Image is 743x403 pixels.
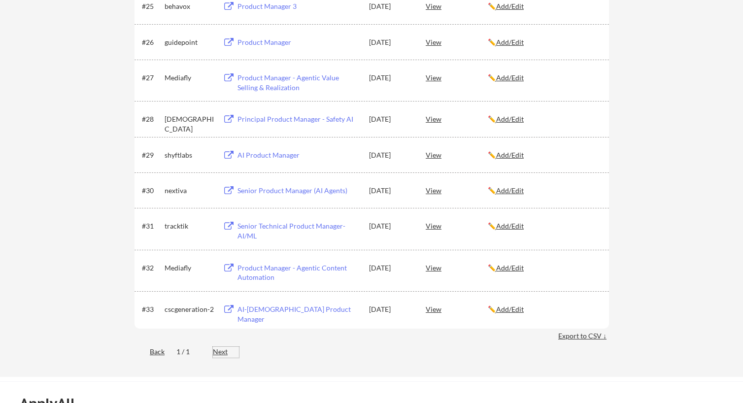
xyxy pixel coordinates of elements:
div: #25 [142,1,161,11]
div: ✏️ [488,37,600,47]
div: Principal Product Manager - Safety AI [237,114,360,124]
div: AI-[DEMOGRAPHIC_DATA] Product Manager [237,304,360,324]
div: #29 [142,150,161,160]
div: nextiva [165,186,214,196]
div: cscgeneration-2 [165,304,214,314]
div: guidepoint [165,37,214,47]
div: Mediafly [165,263,214,273]
div: ✏️ [488,263,600,273]
div: tracktik [165,221,214,231]
div: ✏️ [488,1,600,11]
u: Add/Edit [496,2,524,10]
div: ✏️ [488,150,600,160]
u: Add/Edit [496,264,524,272]
div: #33 [142,304,161,314]
div: 1 / 1 [176,347,201,357]
div: #32 [142,263,161,273]
div: Senior Technical Product Manager- AI/ML [237,221,360,240]
div: Product Manager 3 [237,1,360,11]
div: ✏️ [488,221,600,231]
div: [DATE] [369,37,412,47]
u: Add/Edit [496,115,524,123]
div: View [426,33,488,51]
div: shyftlabs [165,150,214,160]
div: View [426,181,488,199]
div: [DATE] [369,186,412,196]
u: Add/Edit [496,305,524,313]
div: ✏️ [488,73,600,83]
div: #30 [142,186,161,196]
u: Add/Edit [496,38,524,46]
u: Add/Edit [496,222,524,230]
div: #28 [142,114,161,124]
div: ✏️ [488,186,600,196]
div: Mediafly [165,73,214,83]
u: Add/Edit [496,73,524,82]
div: ✏️ [488,304,600,314]
div: #31 [142,221,161,231]
div: [DATE] [369,73,412,83]
div: View [426,68,488,86]
div: Product Manager - Agentic Content Automation [237,263,360,282]
div: [DATE] [369,263,412,273]
u: Add/Edit [496,186,524,195]
div: AI Product Manager [237,150,360,160]
div: [DEMOGRAPHIC_DATA] [165,114,214,134]
div: View [426,259,488,276]
div: Senior Product Manager (AI Agents) [237,186,360,196]
div: [DATE] [369,304,412,314]
div: Product Manager - Agentic Value Selling & Realization [237,73,360,92]
div: View [426,110,488,128]
div: Product Manager [237,37,360,47]
div: Next [213,347,239,357]
div: View [426,217,488,235]
div: Export to CSV ↓ [558,331,609,341]
div: [DATE] [369,1,412,11]
div: View [426,300,488,318]
div: [DATE] [369,150,412,160]
div: #27 [142,73,161,83]
div: [DATE] [369,221,412,231]
u: Add/Edit [496,151,524,159]
div: Back [135,347,165,357]
div: [DATE] [369,114,412,124]
div: ✏️ [488,114,600,124]
div: View [426,146,488,164]
div: #26 [142,37,161,47]
div: behavox [165,1,214,11]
